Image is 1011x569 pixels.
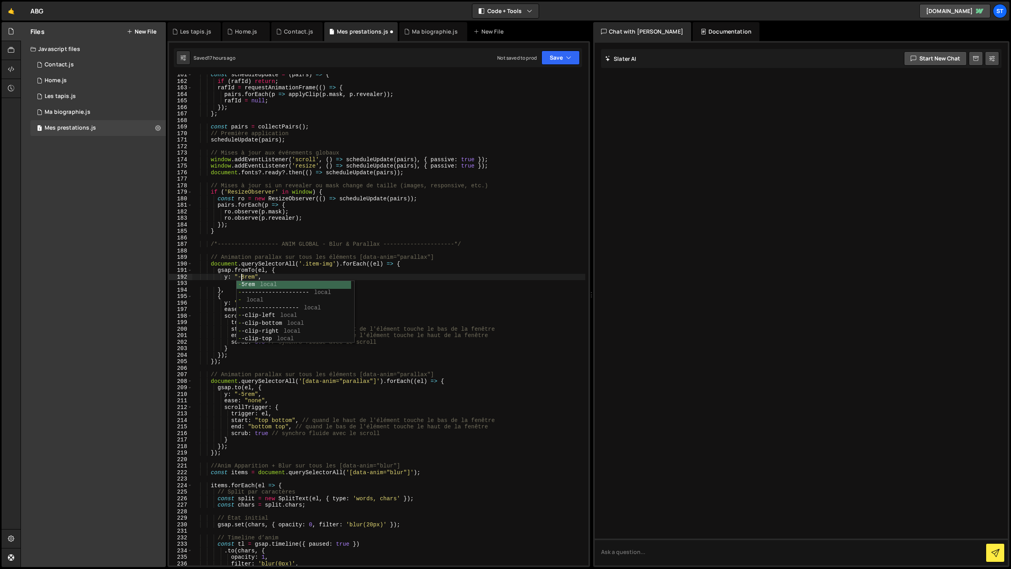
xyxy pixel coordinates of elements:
div: 205 [169,358,192,365]
div: 202 [169,339,192,346]
div: 184 [169,222,192,228]
div: 16686/46215.js [30,57,166,73]
div: 185 [169,228,192,235]
a: 🤙 [2,2,21,21]
div: Mes prestations.js [45,124,96,132]
div: Chat with [PERSON_NAME] [593,22,691,41]
div: ABG [30,6,43,16]
div: 181 [169,202,192,209]
div: 17 hours ago [208,55,235,61]
div: Ma biographie.js [412,28,458,36]
div: 227 [169,502,192,509]
div: 163 [169,85,192,91]
div: 211 [169,398,192,404]
div: 196 [169,300,192,307]
div: 165 [169,98,192,104]
div: 192 [169,274,192,281]
div: 213 [169,411,192,417]
div: 231 [169,528,192,535]
div: 208 [169,378,192,385]
div: 167 [169,111,192,117]
div: 224 [169,482,192,489]
div: 207 [169,371,192,378]
div: 180 [169,196,192,202]
div: 183 [169,215,192,222]
div: 200 [169,326,192,333]
div: 16686/46111.js [30,73,166,89]
div: 206 [169,365,192,372]
div: 198 [169,313,192,320]
div: 178 [169,183,192,189]
div: St [993,4,1007,18]
div: 204 [169,352,192,359]
div: 177 [169,176,192,183]
div: Les tapis.js [180,28,211,36]
div: Home.js [45,77,67,84]
div: 225 [169,489,192,496]
div: Documentation [693,22,759,41]
button: Save [541,51,580,65]
div: 191 [169,267,192,274]
div: 166 [169,104,192,111]
div: 170 [169,130,192,137]
div: 201 [169,332,192,339]
div: 161 [169,72,192,78]
div: 173 [169,150,192,156]
div: 233 [169,541,192,548]
span: 1 [37,126,42,132]
div: 171 [169,137,192,143]
div: 16686/46185.js [30,89,166,104]
div: 217 [169,437,192,443]
div: 230 [169,522,192,528]
div: Contact.js [284,28,313,36]
div: 221 [169,463,192,469]
div: 174 [169,156,192,163]
div: 199 [169,319,192,326]
div: 209 [169,384,192,391]
a: [DOMAIN_NAME] [919,4,990,18]
div: 223 [169,476,192,482]
button: Code + Tools [472,4,539,18]
div: Contact.js [45,61,74,68]
div: Not saved to prod [497,55,537,61]
div: 236 [169,561,192,567]
div: Saved [194,55,235,61]
div: 214 [169,417,192,424]
h2: Files [30,27,45,36]
div: 203 [169,345,192,352]
div: 195 [169,293,192,300]
div: 187 [169,241,192,248]
div: 232 [169,535,192,541]
div: Ma biographie.js [45,109,90,116]
div: 234 [169,548,192,554]
div: 216 [169,430,192,437]
div: 189 [169,254,192,261]
button: Start new chat [904,51,967,66]
div: 228 [169,509,192,515]
div: 194 [169,287,192,294]
div: Javascript files [21,41,166,57]
div: 218 [169,443,192,450]
div: 210 [169,391,192,398]
div: 169 [169,124,192,130]
div: 162 [169,78,192,85]
div: 179 [169,189,192,196]
div: 229 [169,515,192,522]
div: 172 [169,143,192,150]
div: 197 [169,306,192,313]
div: 222 [169,469,192,476]
div: 16686/46109.js [30,104,166,120]
div: 16686/46222.js [30,120,166,136]
div: 235 [169,554,192,561]
div: 186 [169,235,192,241]
div: 193 [169,280,192,287]
div: 212 [169,404,192,411]
div: 215 [169,424,192,430]
div: Home.js [235,28,257,36]
div: 176 [169,170,192,176]
div: 175 [169,163,192,170]
div: 226 [169,496,192,502]
h2: Slater AI [605,55,637,62]
div: Mes prestations.js [337,28,388,36]
div: 168 [169,117,192,124]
